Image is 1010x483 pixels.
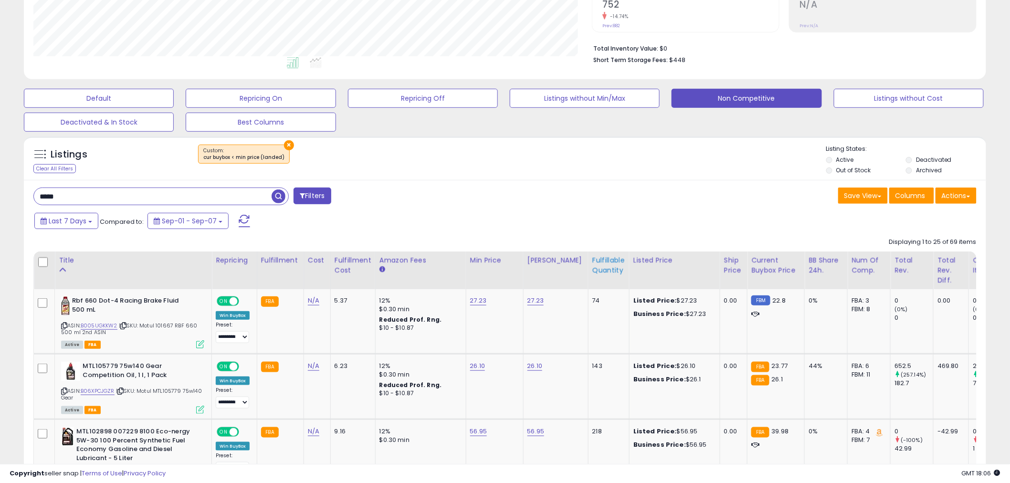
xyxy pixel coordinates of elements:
[216,442,250,451] div: Win BuyBox
[218,428,230,436] span: ON
[203,154,284,161] div: cur buybox < min price (landed)
[308,255,326,265] div: Cost
[889,188,934,204] button: Columns
[51,148,87,161] h5: Listings
[852,436,883,444] div: FBM: 7
[809,427,840,436] div: 0%
[973,255,1008,275] div: Ordered Items
[61,341,83,349] span: All listings currently available for purchase on Amazon
[633,310,713,318] div: $27.23
[261,362,279,372] small: FBA
[633,427,713,436] div: $56.95
[826,145,986,154] p: Listing States:
[510,89,660,108] button: Listings without Min/Max
[633,441,713,449] div: $56.95
[773,296,786,305] span: 22.8
[186,113,336,132] button: Best Columns
[894,362,933,370] div: 652.5
[894,379,933,388] div: 182.7
[76,427,192,465] b: MTL102898 007229 8100 Eco-nergy 5W-30 100 Percent Synthetic Fuel Economy Gasoline and Diesel Lubr...
[379,381,442,389] b: Reduced Prof. Rng.
[10,469,166,478] div: seller snap | |
[751,375,769,386] small: FBA
[834,89,984,108] button: Listings without Cost
[633,427,677,436] b: Listed Price:
[772,427,789,436] span: 39.98
[751,427,769,438] small: FBA
[61,387,202,401] span: | SKU: Motul MTL105779 75w140 Gear
[894,255,929,275] div: Total Rev.
[24,89,174,108] button: Default
[894,305,908,313] small: (0%)
[724,427,740,436] div: 0.00
[836,156,854,164] label: Active
[335,362,368,370] div: 6.23
[633,362,713,370] div: $26.10
[84,406,101,414] span: FBA
[894,427,933,436] div: 0
[24,113,174,132] button: Deactivated & In Stock
[379,436,459,444] div: $0.30 min
[889,238,977,247] div: Displaying 1 to 25 of 69 items
[527,427,545,436] a: 56.95
[216,255,253,265] div: Repricing
[633,296,677,305] b: Listed Price:
[592,427,622,436] div: 218
[470,255,519,265] div: Min Price
[61,296,70,315] img: 41ilsZdiy1L._SL40_.jpg
[937,296,961,305] div: 0.00
[61,322,198,336] span: | SKU: Motul 101667 RBF 660 500 ml 2nd ASIN
[379,296,459,305] div: 12%
[593,44,658,52] b: Total Inventory Value:
[724,296,740,305] div: 0.00
[901,436,923,444] small: (-100%)
[216,387,250,409] div: Preset:
[593,42,969,53] li: $0
[894,444,933,453] div: 42.99
[724,255,743,275] div: Ship Price
[216,322,250,343] div: Preset:
[895,191,926,200] span: Columns
[49,216,86,226] span: Last 7 Days
[669,55,685,64] span: $448
[379,362,459,370] div: 12%
[379,315,442,324] b: Reduced Prof. Rng.
[894,296,933,305] div: 0
[751,295,770,305] small: FBM
[308,427,319,436] a: N/A
[124,469,166,478] a: Privacy Policy
[379,389,459,398] div: $10 - $10.87
[82,469,122,478] a: Terms of Use
[186,89,336,108] button: Repricing On
[284,140,294,150] button: ×
[216,377,250,385] div: Win BuyBox
[61,427,74,446] img: 41MZOYEJM3L._SL40_.jpg
[379,265,385,274] small: Amazon Fees.
[800,23,818,29] small: Prev: N/A
[852,427,883,436] div: FBA: 4
[751,255,800,275] div: Current Buybox Price
[216,452,250,474] div: Preset:
[261,427,279,438] small: FBA
[527,296,544,305] a: 27.23
[852,362,883,370] div: FBA: 6
[72,296,188,316] b: Rbf 660 Dot-4 Racing Brake Fluid 500 mL
[218,363,230,371] span: ON
[852,296,883,305] div: FBA: 3
[61,406,83,414] span: All listings currently available for purchase on Amazon
[527,361,543,371] a: 26.10
[633,296,713,305] div: $27.23
[602,23,620,29] small: Prev: 882
[294,188,331,204] button: Filters
[962,469,1000,478] span: 2025-09-15 18:06 GMT
[772,375,783,384] span: 26.1
[84,341,101,349] span: FBA
[238,297,253,305] span: OFF
[34,213,98,229] button: Last 7 Days
[470,361,485,371] a: 26.10
[916,166,942,174] label: Archived
[838,188,888,204] button: Save View
[852,255,886,275] div: Num of Comp.
[308,361,319,371] a: N/A
[308,296,319,305] a: N/A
